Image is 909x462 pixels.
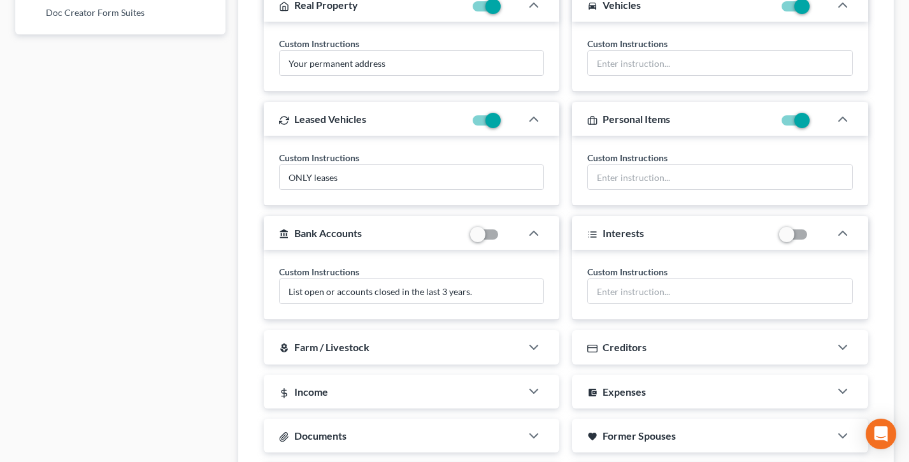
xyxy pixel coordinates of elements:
[603,113,670,125] span: Personal Items
[603,341,647,353] span: Creditors
[587,265,668,278] label: Custom Instructions
[587,1,598,11] i: directions_car
[280,279,544,303] input: Enter instruction...
[294,341,369,353] span: Farm / Livestock
[294,430,347,442] span: Documents
[280,165,544,189] input: Enter instruction...
[588,51,852,75] input: Enter instruction...
[587,37,668,50] label: Custom Instructions
[588,279,852,303] input: Enter instruction...
[279,229,289,239] i: account_balance
[587,151,668,164] label: Custom Instructions
[603,227,644,239] span: Interests
[279,265,359,278] label: Custom Instructions
[280,51,544,75] input: Enter instruction...
[279,151,359,164] label: Custom Instructions
[866,419,896,449] div: Open Intercom Messenger
[603,430,676,442] span: Former Spouses
[15,1,225,24] a: Doc Creator Form Suites
[294,386,328,398] span: Income
[279,343,289,353] i: local_florist
[603,386,646,398] span: Expenses
[587,387,598,398] i: account_balance_wallet
[294,227,362,239] span: Bank Accounts
[279,37,359,50] label: Custom Instructions
[588,165,852,189] input: Enter instruction...
[587,431,598,442] i: favorite
[294,113,366,125] span: Leased Vehicles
